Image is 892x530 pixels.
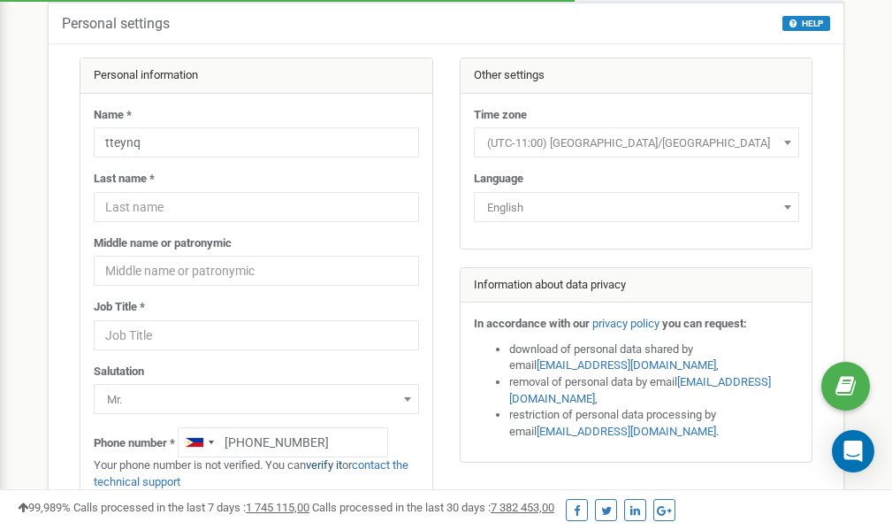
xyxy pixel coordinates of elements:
[94,299,145,316] label: Job Title *
[592,317,659,330] a: privacy policy
[491,501,554,514] u: 7 382 453,00
[94,384,419,414] span: Mr.
[662,317,747,330] strong: you can request:
[509,342,799,374] li: download of personal data shared by email ,
[94,107,132,124] label: Name *
[474,192,799,222] span: English
[80,58,432,94] div: Personal information
[94,458,408,488] a: contact the technical support
[312,501,554,514] span: Calls processed in the last 30 days :
[62,16,170,32] h5: Personal settings
[480,196,793,220] span: English
[461,58,812,94] div: Other settings
[461,268,812,303] div: Information about data privacy
[474,107,527,124] label: Time zone
[832,430,874,472] div: Open Intercom Messenger
[94,320,419,350] input: Job Title
[18,501,71,514] span: 99,989%
[537,358,716,372] a: [EMAIL_ADDRESS][DOMAIN_NAME]
[94,435,175,452] label: Phone number *
[474,171,523,188] label: Language
[474,127,799,157] span: (UTC-11:00) Pacific/Midway
[100,388,413,412] span: Mr.
[509,375,771,405] a: [EMAIL_ADDRESS][DOMAIN_NAME]
[94,457,419,490] p: Your phone number is not verified. You can or
[179,428,219,457] div: Telephone country code
[94,256,419,286] input: Middle name or patronymic
[94,235,232,252] label: Middle name or patronymic
[306,458,342,472] a: verify it
[537,425,716,438] a: [EMAIL_ADDRESS][DOMAIN_NAME]
[474,317,590,330] strong: In accordance with our
[94,171,155,188] label: Last name *
[94,364,144,380] label: Salutation
[73,501,309,514] span: Calls processed in the last 7 days :
[94,127,419,157] input: Name
[509,374,799,407] li: removal of personal data by email ,
[782,16,830,31] button: HELP
[246,501,309,514] u: 1 745 115,00
[94,192,419,222] input: Last name
[178,427,388,457] input: +1-800-555-55-55
[480,131,793,156] span: (UTC-11:00) Pacific/Midway
[509,407,799,440] li: restriction of personal data processing by email .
